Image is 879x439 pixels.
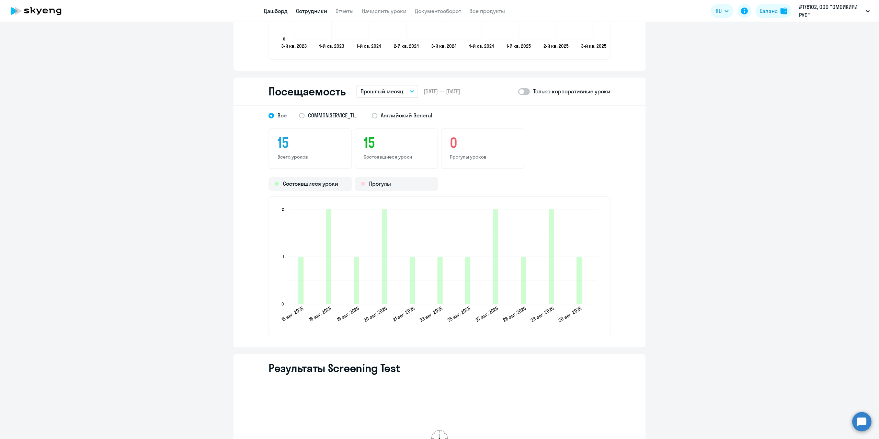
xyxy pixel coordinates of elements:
path: 2025-08-20T21:00:00.000Z Состоявшиеся уроки 1 [410,257,415,304]
p: Состоявшиеся уроки [364,154,429,160]
path: 2025-08-22T21:00:00.000Z Состоявшиеся уроки 1 [437,257,443,304]
text: 2 [282,207,284,212]
path: 2025-08-15T21:00:00.000Z Состоявшиеся уроки 2 [326,209,331,304]
text: 3-й кв. 2024 [431,43,457,49]
span: COMMON.SERVICE_TITLE.LONG.[DEMOGRAPHIC_DATA] [308,112,359,119]
path: 2025-08-27T21:00:00.000Z Состоявшиеся уроки 1 [521,257,526,304]
button: RU [711,4,733,18]
p: Всего уроков [277,154,343,160]
a: Отчеты [335,8,354,14]
path: 2025-08-29T21:00:00.000Z Состоявшиеся уроки 1 [577,257,582,304]
p: Только корпоративные уроки [533,87,610,95]
path: 2025-08-18T21:00:00.000Z Состоявшиеся уроки 1 [354,257,359,304]
text: 25 авг. 2025 [446,305,471,323]
a: Начислить уроки [362,8,407,14]
h3: 15 [364,135,429,151]
text: 28 авг. 2025 [502,305,527,323]
p: Прогулы уроков [450,154,515,160]
text: 4-й кв. 2024 [469,43,494,49]
text: 30 авг. 2025 [557,305,583,323]
a: Все продукты [469,8,505,14]
text: 0 [283,36,285,42]
span: [DATE] — [DATE] [424,88,460,95]
a: Сотрудники [296,8,327,14]
text: 1 [283,254,284,259]
path: 2025-08-28T21:00:00.000Z Состоявшиеся уроки 2 [549,209,554,304]
div: Состоявшиеся уроки [269,177,352,191]
span: Все [274,111,287,119]
text: 16 авг. 2025 [308,305,332,323]
text: 3-й кв. 2023 [281,43,307,49]
text: 29 авг. 2025 [529,305,555,323]
text: 4-й кв. 2023 [319,43,344,49]
button: Балансbalance [755,4,791,18]
h2: Посещаемость [269,84,345,98]
text: 2-й кв. 2024 [394,43,419,49]
p: Прошлый месяц [361,87,403,95]
text: 23 авг. 2025 [419,305,444,323]
h3: 15 [277,135,343,151]
img: balance [780,8,787,14]
span: RU [716,7,722,15]
path: 2025-08-19T21:00:00.000Z Состоявшиеся уроки 2 [382,209,387,304]
button: #178102, ООО "ОМОИКИРИ РУС" [796,3,873,19]
text: 1-й кв. 2024 [357,43,381,49]
text: 0 [282,301,284,307]
text: 21 авг. 2025 [392,305,416,323]
text: 3-й кв. 2025 [581,43,606,49]
path: 2025-08-14T21:00:00.000Z Состоявшиеся уроки 1 [298,257,304,304]
text: 20 авг. 2025 [363,305,388,323]
text: 1-й кв. 2025 [506,43,531,49]
h2: Результаты Screening Test [269,361,400,375]
button: Прошлый месяц [356,85,418,98]
text: 27 авг. 2025 [475,305,499,323]
a: Документооборот [415,8,461,14]
div: Баланс [760,7,778,15]
p: #178102, ООО "ОМОИКИРИ РУС" [799,3,863,19]
path: 2025-08-24T21:00:00.000Z Состоявшиеся уроки 1 [465,257,470,304]
path: 2025-08-26T21:00:00.000Z Состоявшиеся уроки 2 [493,209,498,304]
div: Прогулы [355,177,438,191]
text: 19 авг. 2025 [336,305,360,323]
text: 15 авг. 2025 [281,305,305,323]
span: Английский General [381,112,432,119]
text: 2-й кв. 2025 [544,43,569,49]
h3: 0 [450,135,515,151]
a: Дашборд [264,8,288,14]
